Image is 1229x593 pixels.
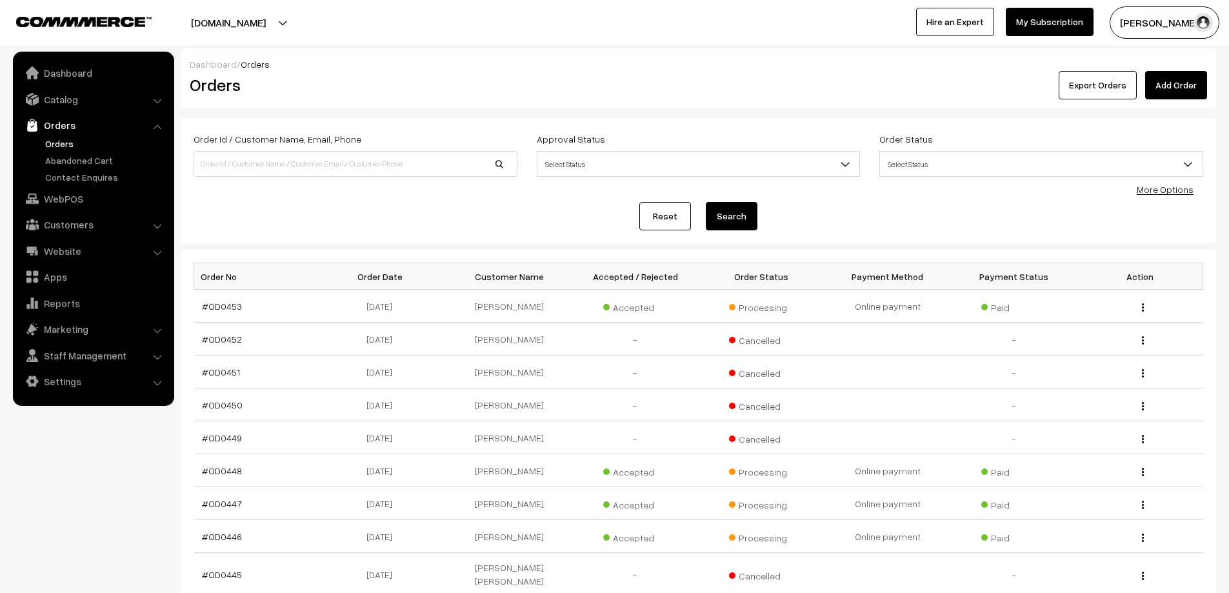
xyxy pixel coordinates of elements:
[1137,184,1194,195] a: More Options
[446,388,573,421] td: [PERSON_NAME]
[537,151,861,177] span: Select Status
[16,114,170,137] a: Orders
[446,487,573,520] td: [PERSON_NAME]
[202,465,242,476] a: #OD0448
[1142,468,1144,476] img: Menu
[446,520,573,553] td: [PERSON_NAME]
[1006,8,1094,36] a: My Subscription
[202,569,242,580] a: #OD0445
[729,495,794,512] span: Processing
[603,528,668,545] span: Accepted
[729,528,794,545] span: Processing
[16,213,170,236] a: Customers
[639,202,691,230] a: Reset
[446,421,573,454] td: [PERSON_NAME]
[320,454,446,487] td: [DATE]
[880,153,1203,176] span: Select Status
[42,137,170,150] a: Orders
[320,263,446,290] th: Order Date
[16,187,170,210] a: WebPOS
[572,323,699,356] td: -
[1142,534,1144,542] img: Menu
[981,528,1046,545] span: Paid
[951,356,1077,388] td: -
[202,334,242,345] a: #OD0452
[1142,501,1144,509] img: Menu
[1194,13,1213,32] img: user
[951,323,1077,356] td: -
[16,88,170,111] a: Catalog
[202,301,242,312] a: #OD0453
[729,429,794,446] span: Cancelled
[1142,303,1144,312] img: Menu
[537,153,860,176] span: Select Status
[603,462,668,479] span: Accepted
[190,59,237,70] a: Dashboard
[824,487,951,520] td: Online payment
[951,263,1077,290] th: Payment Status
[1077,263,1203,290] th: Action
[320,421,446,454] td: [DATE]
[16,370,170,393] a: Settings
[194,263,321,290] th: Order No
[951,388,1077,421] td: -
[879,132,933,146] label: Order Status
[572,356,699,388] td: -
[572,388,699,421] td: -
[241,59,270,70] span: Orders
[202,367,240,377] a: #OD0451
[446,356,573,388] td: [PERSON_NAME]
[190,75,516,95] h2: Orders
[981,495,1046,512] span: Paid
[320,487,446,520] td: [DATE]
[16,265,170,288] a: Apps
[320,290,446,323] td: [DATE]
[951,421,1077,454] td: -
[1142,572,1144,580] img: Menu
[194,151,517,177] input: Order Id / Customer Name / Customer Email / Customer Phone
[16,239,170,263] a: Website
[824,454,951,487] td: Online payment
[981,462,1046,479] span: Paid
[729,297,794,314] span: Processing
[1142,369,1144,377] img: Menu
[202,432,242,443] a: #OD0449
[824,290,951,323] td: Online payment
[879,151,1203,177] span: Select Status
[572,421,699,454] td: -
[1145,71,1207,99] a: Add Order
[537,132,605,146] label: Approval Status
[603,495,668,512] span: Accepted
[729,330,794,347] span: Cancelled
[1142,402,1144,410] img: Menu
[16,13,129,28] a: COMMMERCE
[603,297,668,314] span: Accepted
[42,170,170,184] a: Contact Enquires
[824,263,951,290] th: Payment Method
[16,317,170,341] a: Marketing
[202,531,242,542] a: #OD0446
[1110,6,1219,39] button: [PERSON_NAME] D
[729,363,794,380] span: Cancelled
[572,263,699,290] th: Accepted / Rejected
[1059,71,1137,99] button: Export Orders
[446,263,573,290] th: Customer Name
[729,396,794,413] span: Cancelled
[699,263,825,290] th: Order Status
[1142,336,1144,345] img: Menu
[706,202,757,230] button: Search
[320,323,446,356] td: [DATE]
[202,399,243,410] a: #OD0450
[446,290,573,323] td: [PERSON_NAME]
[16,17,152,26] img: COMMMERCE
[446,454,573,487] td: [PERSON_NAME]
[202,498,242,509] a: #OD0447
[729,566,794,583] span: Cancelled
[824,520,951,553] td: Online payment
[320,520,446,553] td: [DATE]
[190,57,1207,71] div: /
[42,154,170,167] a: Abandoned Cart
[320,388,446,421] td: [DATE]
[16,344,170,367] a: Staff Management
[981,297,1046,314] span: Paid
